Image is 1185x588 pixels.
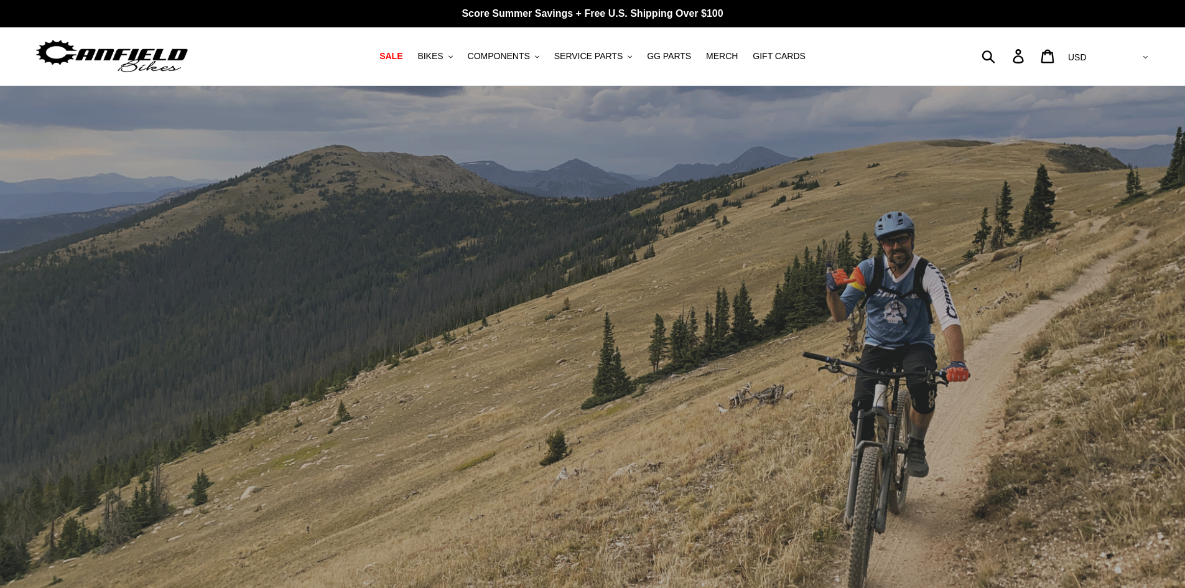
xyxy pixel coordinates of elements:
span: GG PARTS [647,51,691,62]
span: SALE [379,51,402,62]
a: GIFT CARDS [746,48,812,65]
img: Canfield Bikes [34,37,190,76]
a: GG PARTS [641,48,697,65]
button: COMPONENTS [462,48,546,65]
span: BIKES [417,51,443,62]
input: Search [988,42,1020,70]
button: SERVICE PARTS [548,48,638,65]
span: GIFT CARDS [753,51,806,62]
span: SERVICE PARTS [554,51,623,62]
button: BIKES [411,48,458,65]
span: MERCH [706,51,738,62]
a: SALE [373,48,409,65]
a: MERCH [700,48,744,65]
span: COMPONENTS [468,51,530,62]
